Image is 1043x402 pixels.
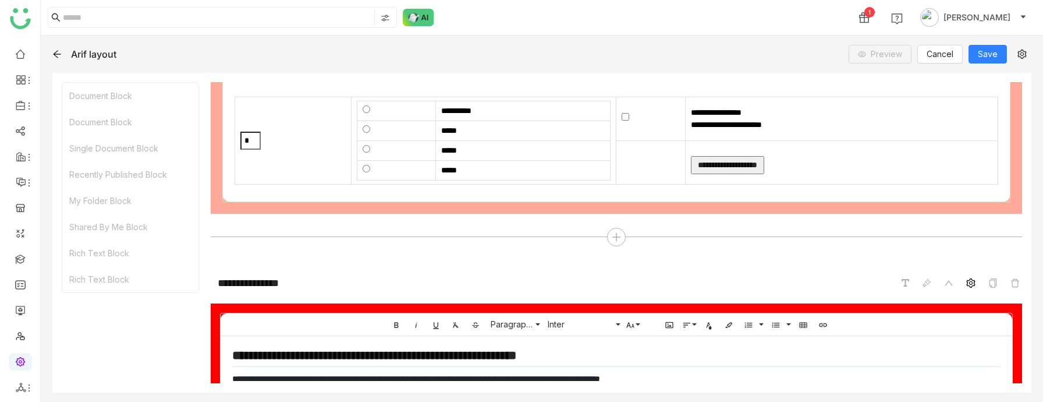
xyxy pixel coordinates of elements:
[661,316,678,333] button: Insert Image (⌘P)
[447,316,464,333] button: Clear Formatting
[407,316,425,333] button: Italic (⌘I)
[927,48,953,61] span: Cancel
[487,316,541,333] button: Paragraph Format
[680,316,698,333] button: Align
[794,316,812,333] button: Insert Table
[545,319,615,329] span: Inter
[968,45,1007,64] button: Save
[62,266,198,292] div: Rich Text Block
[62,135,198,161] div: Single Document Block
[544,316,622,333] button: Inter
[918,8,1029,27] button: [PERSON_NAME]
[891,13,903,24] img: help.svg
[917,45,963,64] button: Cancel
[62,83,198,109] div: Document Block
[488,319,535,329] span: Paragraph Format
[978,48,998,61] span: Save
[783,316,792,333] button: Unordered List
[740,316,757,333] button: Ordered List
[755,316,765,333] button: Ordered List
[427,316,445,333] button: Underline (⌘U)
[920,8,939,27] img: avatar
[849,45,911,64] button: Preview
[720,316,737,333] button: Background Color
[943,11,1010,24] span: [PERSON_NAME]
[62,214,198,240] div: Shared By Me Block
[62,188,198,214] div: My Folder Block
[10,8,31,29] img: logo
[767,316,785,333] button: Unordered List
[864,7,875,17] div: 1
[814,316,832,333] button: Insert Link (⌘K)
[62,161,198,188] div: Recently Published Block
[62,240,198,266] div: Rich Text Block
[381,13,390,23] img: search-type.svg
[62,109,198,135] div: Document Block
[700,316,718,333] button: Text Color
[403,9,434,26] img: ask-buddy-normal.svg
[71,48,116,60] div: Arif layout
[467,316,484,333] button: Strikethrough (⌘S)
[624,316,641,333] button: Font Size
[388,316,405,333] button: Bold (⌘B)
